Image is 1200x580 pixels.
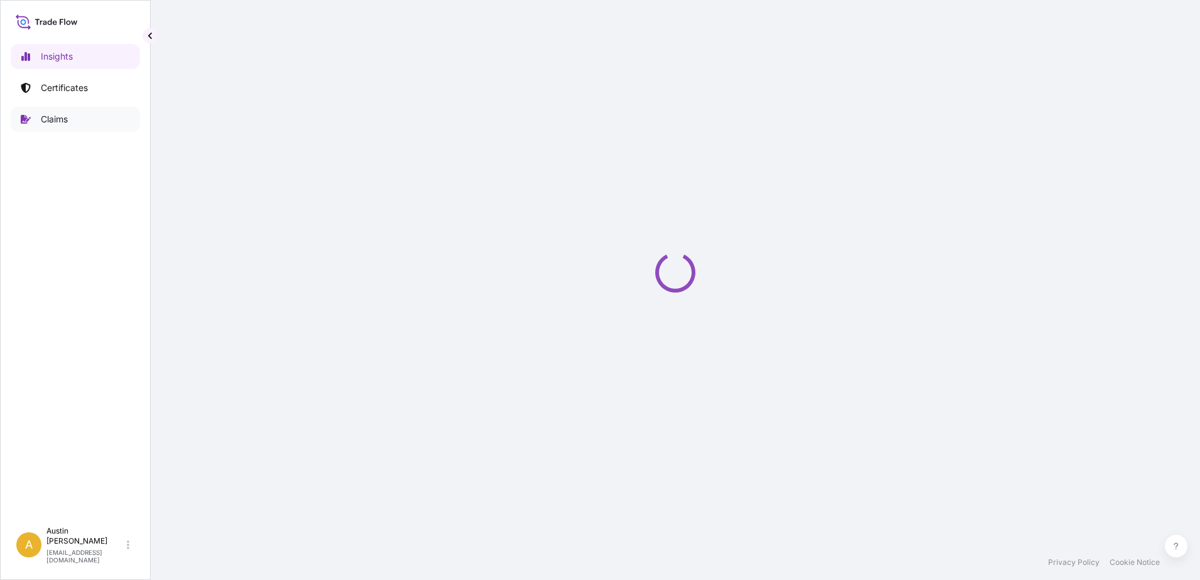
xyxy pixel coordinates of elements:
[1110,557,1160,567] a: Cookie Notice
[11,44,140,69] a: Insights
[1048,557,1100,567] a: Privacy Policy
[25,539,33,551] span: A
[41,113,68,126] p: Claims
[46,549,124,564] p: [EMAIL_ADDRESS][DOMAIN_NAME]
[41,82,88,94] p: Certificates
[11,107,140,132] a: Claims
[41,50,73,63] p: Insights
[11,75,140,100] a: Certificates
[46,526,124,546] p: Austin [PERSON_NAME]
